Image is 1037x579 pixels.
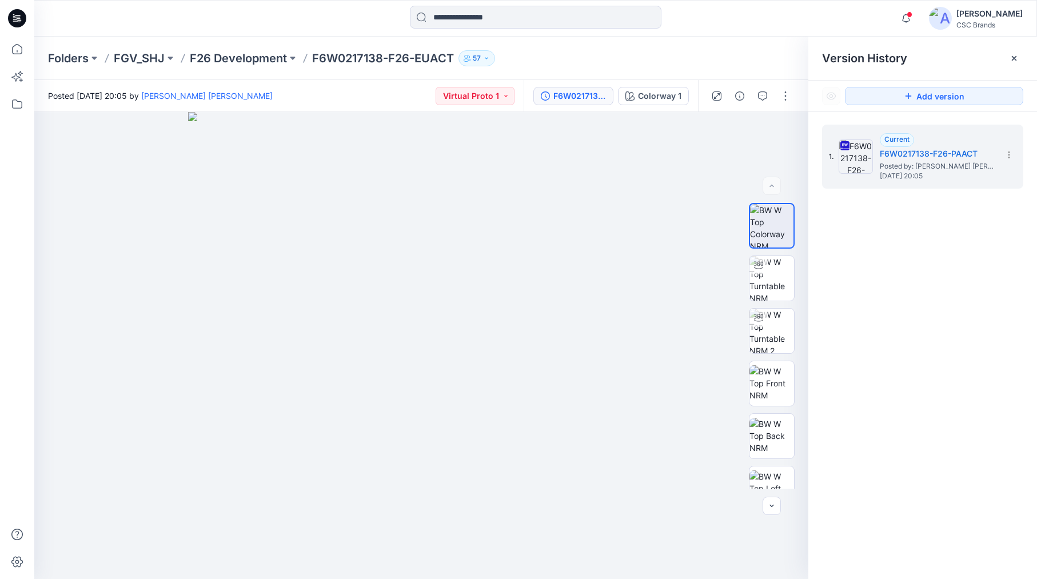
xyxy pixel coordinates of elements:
img: BW W Top Back NRM [749,418,794,454]
button: Details [731,87,749,105]
img: BW W Top Left NRM [749,470,794,506]
button: Add version [845,87,1023,105]
a: [PERSON_NAME] [PERSON_NAME] [141,91,273,101]
div: CSC Brands [956,21,1023,29]
p: 57 [473,52,481,65]
a: FGV_SHJ [114,50,165,66]
h5: F6W0217138-F26-PAACT [880,147,994,161]
button: Close [1010,54,1019,63]
span: Version History [822,51,907,65]
p: F6W0217138-F26-EUACT [312,50,454,66]
span: [DATE] 20:05 [880,172,994,180]
span: 1. [829,151,834,162]
img: BW W Top Turntable NRM 2 [749,309,794,353]
a: F26 Development [190,50,287,66]
a: Folders [48,50,89,66]
img: avatar [929,7,952,30]
button: Show Hidden Versions [822,87,840,105]
button: 57 [458,50,495,66]
button: Colorway 1 [618,87,689,105]
img: BW W Top Turntable NRM [749,256,794,301]
img: eyJhbGciOiJIUzI1NiIsImtpZCI6IjAiLCJzbHQiOiJzZXMiLCJ0eXAiOiJKV1QifQ.eyJkYXRhIjp7InR5cGUiOiJzdG9yYW... [188,112,655,579]
img: BW W Top Colorway NRM [750,204,793,247]
img: F6W0217138-F26-PAACT [839,139,873,174]
img: BW W Top Front NRM [749,365,794,401]
span: Current [884,135,910,143]
button: F6W0217138-F26-PAACT [533,87,613,105]
span: Posted [DATE] 20:05 by [48,90,273,102]
span: Posted by: Nguyễn Tuấn Anh [880,161,994,172]
div: [PERSON_NAME] [956,7,1023,21]
div: F6W0217138-F26-PAACT [553,90,606,102]
div: Colorway 1 [638,90,681,102]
